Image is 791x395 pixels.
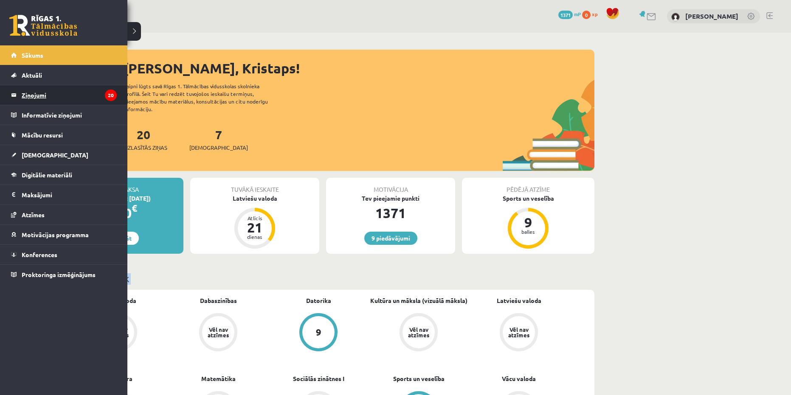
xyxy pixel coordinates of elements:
[671,13,680,21] img: Kristaps Lukass
[11,225,117,244] a: Motivācijas programma
[326,194,455,203] div: Tev pieejamie punkti
[132,202,137,214] span: €
[11,205,117,224] a: Atzīmes
[9,15,77,36] a: Rīgas 1. Tālmācības vidusskola
[685,12,738,20] a: [PERSON_NAME]
[105,90,117,101] i: 20
[22,185,117,205] legend: Maksājumi
[507,327,531,338] div: Vēl nav atzīmes
[370,296,467,305] a: Kultūra un māksla (vizuālā māksla)
[592,11,597,17] span: xp
[574,11,581,17] span: mP
[393,374,445,383] a: Sports un veselība
[326,203,455,223] div: 1371
[22,231,89,238] span: Motivācijas programma
[200,296,237,305] a: Dabaszinības
[124,82,283,113] div: Laipni lūgts savā Rīgas 1. Tālmācības vidusskolas skolnieka profilā. Šeit Tu vari redzēt tuvojošo...
[11,125,117,145] a: Mācību resursi
[515,216,541,229] div: 9
[123,58,594,78] div: [PERSON_NAME], Kristaps!
[242,216,267,221] div: Atlicis
[497,296,541,305] a: Latviešu valoda
[189,127,248,152] a: 7[DEMOGRAPHIC_DATA]
[242,234,267,239] div: dienas
[54,273,591,285] p: Mācību plāns 11.c2 JK
[11,145,117,165] a: [DEMOGRAPHIC_DATA]
[22,71,42,79] span: Aktuāli
[582,11,602,17] a: 0 xp
[22,271,96,278] span: Proktoringa izmēģinājums
[369,313,469,353] a: Vēl nav atzīmes
[201,374,236,383] a: Matemātika
[326,178,455,194] div: Motivācija
[22,85,117,105] legend: Ziņojumi
[22,105,117,125] legend: Informatīvie ziņojumi
[11,105,117,125] a: Informatīvie ziņojumi
[462,178,594,194] div: Pēdējā atzīme
[120,127,167,152] a: 20Neizlasītās ziņas
[190,178,319,194] div: Tuvākā ieskaite
[462,194,594,250] a: Sports un veselība 9 balles
[11,45,117,65] a: Sākums
[469,313,569,353] a: Vēl nav atzīmes
[364,232,417,245] a: 9 piedāvājumi
[22,171,72,179] span: Digitālie materiāli
[120,143,167,152] span: Neizlasītās ziņas
[11,65,117,85] a: Aktuāli
[316,328,321,337] div: 9
[11,265,117,284] a: Proktoringa izmēģinājums
[11,245,117,264] a: Konferences
[293,374,344,383] a: Sociālās zinātnes I
[22,251,57,258] span: Konferences
[22,151,88,159] span: [DEMOGRAPHIC_DATA]
[558,11,573,19] span: 1371
[189,143,248,152] span: [DEMOGRAPHIC_DATA]
[582,11,591,19] span: 0
[462,194,594,203] div: Sports un veselība
[502,374,536,383] a: Vācu valoda
[515,229,541,234] div: balles
[168,313,268,353] a: Vēl nav atzīmes
[22,51,43,59] span: Sākums
[11,185,117,205] a: Maksājumi
[11,165,117,185] a: Digitālie materiāli
[190,194,319,250] a: Latviešu valoda Atlicis 21 dienas
[268,313,369,353] a: 9
[206,327,230,338] div: Vēl nav atzīmes
[22,211,45,219] span: Atzīmes
[242,221,267,234] div: 21
[190,194,319,203] div: Latviešu valoda
[558,11,581,17] a: 1371 mP
[11,85,117,105] a: Ziņojumi20
[407,327,431,338] div: Vēl nav atzīmes
[306,296,331,305] a: Datorika
[22,131,63,139] span: Mācību resursi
